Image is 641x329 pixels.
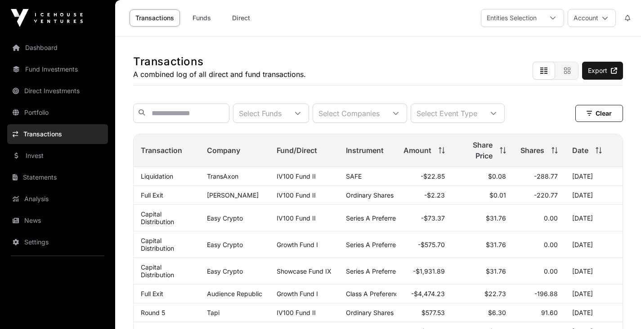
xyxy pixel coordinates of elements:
a: IV100 Fund II [277,191,316,199]
a: Easy Crypto [207,241,243,248]
a: Growth Fund I [277,290,318,297]
span: $0.08 [488,172,506,180]
span: Series A Preferred Share [346,214,419,222]
button: Account [568,9,616,27]
span: $6.30 [488,309,506,316]
a: IV100 Fund II [277,214,316,222]
span: $31.76 [486,241,506,248]
td: -$22.85 [396,167,452,186]
img: Icehouse Ventures Logo [11,9,83,27]
td: -$73.37 [396,205,452,231]
div: Select Funds [233,104,287,122]
span: Ordinary Shares [346,191,394,199]
a: Tapi [207,309,220,316]
span: Date [572,145,588,156]
span: $31.76 [486,214,506,222]
a: Settings [7,232,108,252]
td: [DATE] [565,167,623,186]
span: Ordinary Shares [346,309,394,316]
span: Class A Preference Shares [346,290,424,297]
a: Capital Distribution [141,210,174,225]
a: Full Exit [141,191,163,199]
a: Easy Crypto [207,214,243,222]
span: Transaction [141,145,182,156]
a: IV100 Fund II [277,309,316,316]
td: [DATE] [565,186,623,205]
span: Share Price [459,140,493,161]
a: [PERSON_NAME] [207,191,259,199]
a: Funds [184,9,220,27]
span: $31.76 [486,267,506,275]
a: Statements [7,167,108,187]
a: Invest [7,146,108,166]
a: Growth Fund I [277,241,318,248]
span: Series A Preferred Share [346,241,419,248]
span: 0.00 [544,214,558,222]
a: Analysis [7,189,108,209]
span: Series A Preferred Share [346,267,419,275]
div: Entities Selection [481,9,542,27]
a: Dashboard [7,38,108,58]
span: Amount [403,145,431,156]
a: Portfolio [7,103,108,122]
span: SAFE [346,172,362,180]
span: Shares [520,145,544,156]
td: -$1,931.89 [396,258,452,284]
span: Company [207,145,240,156]
a: Round 5 [141,309,165,316]
span: -220.77 [534,191,558,199]
p: A combined log of all direct and fund transactions. [133,69,306,80]
span: $0.01 [489,191,506,199]
span: -288.77 [534,172,558,180]
a: Easy Crypto [207,267,243,275]
div: Select Companies [313,104,385,122]
span: -196.88 [534,290,558,297]
td: [DATE] [565,303,623,322]
a: Transactions [130,9,180,27]
td: $577.53 [396,303,452,322]
td: -$2.23 [396,186,452,205]
a: Direct Investments [7,81,108,101]
a: TransAxon [207,172,238,180]
td: [DATE] [565,231,623,258]
iframe: Chat Widget [596,286,641,329]
a: Full Exit [141,290,163,297]
span: $22.73 [484,290,506,297]
span: 0.00 [544,267,558,275]
h1: Transactions [133,54,306,69]
a: IV100 Fund II [277,172,316,180]
td: [DATE] [565,284,623,303]
td: [DATE] [565,205,623,231]
a: Liquidation [141,172,173,180]
a: Direct [223,9,259,27]
a: Capital Distribution [141,263,174,279]
a: Capital Distribution [141,237,174,252]
td: [DATE] [565,258,623,284]
button: Clear [575,105,623,122]
span: 0.00 [544,241,558,248]
td: -$4,474.23 [396,284,452,303]
span: 91.60 [541,309,558,316]
a: Transactions [7,124,108,144]
span: Fund/Direct [277,145,317,156]
div: Select Event Type [411,104,483,122]
a: Export [582,62,623,80]
td: -$575.70 [396,231,452,258]
a: News [7,211,108,230]
a: Audience Republic [207,290,262,297]
a: Showcase Fund IX [277,267,332,275]
a: Fund Investments [7,59,108,79]
span: Instrument [346,145,384,156]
